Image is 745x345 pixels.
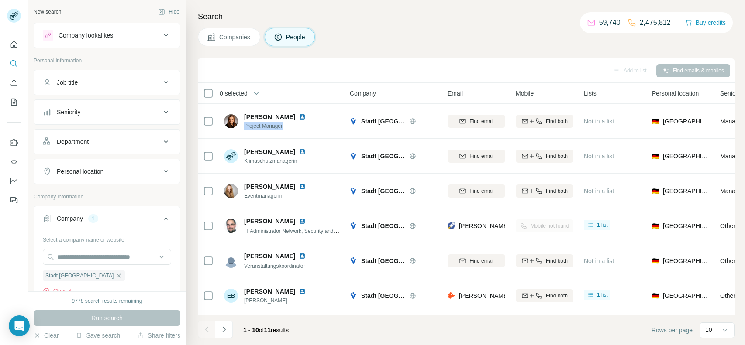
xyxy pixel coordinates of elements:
p: 59,740 [599,17,621,28]
span: [PERSON_NAME] [244,113,295,121]
button: My lists [7,94,21,110]
p: 2,475,812 [640,17,671,28]
span: Stadt [GEOGRAPHIC_DATA] [361,152,405,161]
img: Logo of Stadt Völklingen [350,188,357,195]
img: Avatar [224,219,238,233]
img: LinkedIn logo [299,218,306,225]
p: 10 [705,325,712,334]
p: Personal information [34,57,180,65]
span: [GEOGRAPHIC_DATA] [663,256,710,265]
button: Company1 [34,208,180,232]
img: LinkedIn logo [299,148,306,155]
span: [PERSON_NAME] [244,182,295,191]
div: Job title [57,78,78,87]
span: 0 selected [220,89,248,98]
span: Stadt [GEOGRAPHIC_DATA] [361,291,405,300]
img: Avatar [224,254,238,268]
div: Seniority [57,108,80,116]
span: Manager [720,118,744,125]
span: Klimaschutzmanagerin [244,157,316,165]
div: Personal location [57,167,103,176]
button: Share filters [137,331,180,340]
button: Find both [516,184,573,198]
button: Company lookalikes [34,25,180,46]
span: 🇩🇪 [652,291,659,300]
span: Email [448,89,463,98]
button: Clear all [43,287,72,295]
button: Find both [516,289,573,302]
button: Find email [448,115,505,128]
span: Find email [469,187,493,195]
div: Company [57,214,83,223]
span: Other [720,292,735,299]
span: results [243,327,289,334]
img: Logo of Stadt Völklingen [350,292,357,299]
span: 🇩🇪 [652,117,659,126]
span: 1 list [597,291,608,299]
span: IT Administrator Network, Security and Virtualization [244,227,365,234]
span: Find email [469,117,493,125]
button: Search [7,56,21,72]
span: 1 list [597,221,608,229]
img: provider rocketreach logo [448,222,455,230]
img: Logo of Stadt Völklingen [350,153,357,160]
button: Find email [448,254,505,267]
span: Mobile [516,89,534,98]
button: Find both [516,150,573,163]
span: 🇩🇪 [652,222,659,230]
span: [PERSON_NAME] [244,297,316,304]
span: Stadt [GEOGRAPHIC_DATA] [361,256,405,265]
span: [GEOGRAPHIC_DATA] [663,117,710,126]
span: 🇩🇪 [652,152,659,161]
span: Stadt [GEOGRAPHIC_DATA] [45,272,114,280]
span: 🇩🇪 [652,256,659,265]
span: Not in a list [584,257,614,264]
div: EB [224,289,238,303]
div: Department [57,137,89,146]
button: Find both [516,254,573,267]
img: Avatar [224,114,238,128]
span: Project Manager [244,122,316,130]
button: Use Surfe on LinkedIn [7,135,21,150]
img: LinkedIn logo [299,253,306,260]
span: 11 [264,327,271,334]
button: Enrich CSV [7,75,21,91]
span: [PERSON_NAME] [244,217,295,225]
div: 9778 search results remaining [72,297,142,305]
span: Other [720,257,735,264]
div: Company lookalikes [59,31,113,40]
span: [PERSON_NAME] [244,287,295,296]
span: Not in a list [584,153,614,160]
img: Logo of Stadt Völklingen [350,118,357,125]
span: Company [350,89,376,98]
img: Logo of Stadt Völklingen [350,222,357,229]
span: Lists [584,89,597,98]
span: 🇩🇪 [652,187,659,195]
span: Find email [469,152,493,160]
img: LinkedIn logo [299,183,306,190]
span: People [286,33,306,41]
span: Personal location [652,89,699,98]
h4: Search [198,10,735,23]
span: Companies [219,33,251,41]
span: Stadt [GEOGRAPHIC_DATA] [361,187,405,195]
span: Manager [720,153,744,160]
span: [PERSON_NAME][EMAIL_ADDRESS][DOMAIN_NAME] [459,222,613,229]
button: Buy credits [685,17,726,29]
div: Select a company name or website [43,232,171,244]
button: Hide [152,5,186,18]
img: Avatar [224,149,238,163]
button: Clear [34,331,59,340]
button: Feedback [7,192,21,208]
span: Stadt [GEOGRAPHIC_DATA] [361,117,405,126]
button: Find email [448,150,505,163]
span: Manager [720,188,744,195]
div: 1 [88,215,98,222]
span: Not in a list [584,118,614,125]
span: [PERSON_NAME] [244,252,295,260]
span: Find email [469,257,493,265]
span: Find both [546,257,568,265]
button: Use Surfe API [7,154,21,170]
button: Department [34,131,180,152]
span: [PERSON_NAME] [244,147,295,156]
